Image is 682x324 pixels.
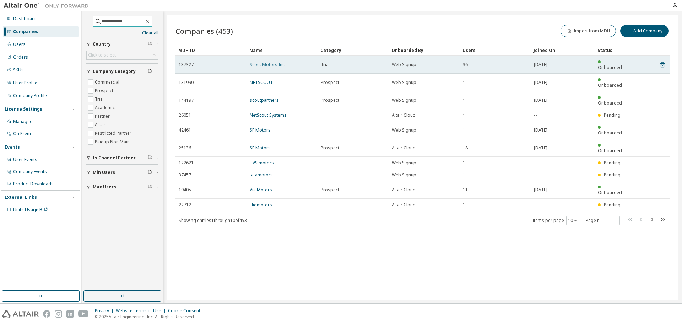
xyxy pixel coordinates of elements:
[250,172,273,178] a: tatamotors
[148,41,152,47] span: Clear filter
[13,181,54,187] div: Product Downloads
[86,30,158,36] a: Clear all
[392,202,416,208] span: Altair Cloud
[604,112,621,118] span: Pending
[13,131,31,137] div: On Prem
[13,157,37,163] div: User Events
[321,62,330,68] span: Trial
[463,62,468,68] span: 36
[95,86,115,95] label: Prospect
[392,172,416,178] span: Web Signup
[78,310,88,318] img: youtube.svg
[13,54,28,60] div: Orders
[598,100,622,106] span: Onboarded
[463,80,465,85] span: 1
[586,216,620,225] span: Page n.
[95,308,116,314] div: Privacy
[179,62,194,68] span: 137327
[321,187,339,193] span: Prospect
[66,310,74,318] img: linkedin.svg
[2,310,39,318] img: altair_logo.svg
[5,106,42,112] div: License Settings
[250,202,272,208] a: Eliomotors
[95,78,121,86] label: Commercial
[534,187,547,193] span: [DATE]
[249,44,315,56] div: Name
[88,52,116,58] div: Click to select
[179,145,191,151] span: 25136
[392,97,416,103] span: Web Signup
[568,218,578,223] button: 10
[116,308,168,314] div: Website Terms of Use
[179,187,191,193] span: 19405
[87,51,158,59] div: Click to select
[392,145,416,151] span: Altair Cloud
[534,172,537,178] span: --
[148,184,152,190] span: Clear filter
[392,127,416,133] span: Web Signup
[13,42,26,47] div: Users
[321,145,339,151] span: Prospect
[179,97,194,103] span: 144197
[250,112,287,118] a: NetScout Systems
[13,29,38,34] div: Companies
[250,97,279,103] a: scoutpartners
[93,69,136,74] span: Company Category
[95,112,111,121] label: Partner
[598,148,622,154] span: Onboarded
[13,119,33,124] div: Managed
[392,80,416,85] span: Web Signup
[93,41,111,47] span: Country
[598,190,622,196] span: Onboarded
[534,97,547,103] span: [DATE]
[321,97,339,103] span: Prospect
[5,195,37,200] div: External Links
[463,187,468,193] span: 11
[95,121,107,129] label: Altair
[179,127,191,133] span: 42461
[55,310,62,318] img: instagram.svg
[179,160,194,166] span: 122621
[392,112,416,118] span: Altair Cloud
[462,44,528,56] div: Users
[148,69,152,74] span: Clear filter
[320,44,386,56] div: Category
[4,2,92,9] img: Altair One
[534,160,537,166] span: --
[604,202,621,208] span: Pending
[463,172,465,178] span: 1
[13,207,48,213] span: Units Usage BI
[95,129,133,138] label: Restricted Partner
[13,80,37,86] div: User Profile
[597,44,627,56] div: Status
[532,216,579,225] span: Items per page
[598,64,622,70] span: Onboarded
[463,112,465,118] span: 1
[598,130,622,136] span: Onboarded
[95,314,205,320] p: © 2025 Altair Engineering, Inc. All Rights Reserved.
[13,93,47,99] div: Company Profile
[534,145,547,151] span: [DATE]
[392,187,416,193] span: Altair Cloud
[392,62,416,68] span: Web Signup
[463,97,465,103] span: 1
[148,155,152,161] span: Clear filter
[86,36,158,52] button: Country
[598,82,622,88] span: Onboarded
[250,79,273,85] a: NETSCOUT
[86,165,158,180] button: Min Users
[13,16,37,22] div: Dashboard
[95,103,116,112] label: Academic
[179,80,194,85] span: 131990
[561,25,616,37] button: Import from MDH
[95,138,132,146] label: Paidup Non Maint
[168,308,205,314] div: Cookie Consent
[13,67,24,73] div: SKUs
[93,170,115,175] span: Min Users
[179,217,247,223] span: Showing entries 1 through 10 of 453
[321,80,339,85] span: Prospect
[604,172,621,178] span: Pending
[534,202,537,208] span: --
[534,127,547,133] span: [DATE]
[534,80,547,85] span: [DATE]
